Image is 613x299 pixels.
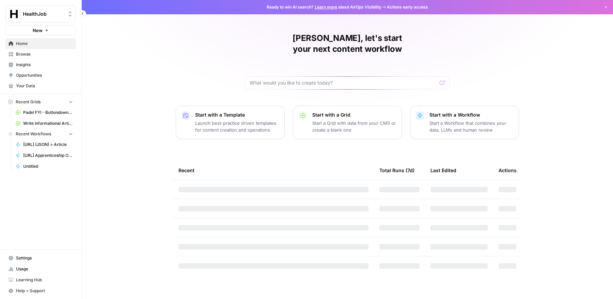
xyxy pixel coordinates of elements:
[16,62,73,68] span: Insights
[23,109,73,116] span: Padel FYI - Buttondown -Newsletter Generation Grid
[23,11,64,17] span: HealthJob
[429,111,513,118] p: Start with a Workflow
[176,106,285,139] button: Start with a TemplateLaunch best-practice driven templates for content creation and operations
[293,106,402,139] button: Start with a GridStart a Grid with data from your CMS or create a blank one
[5,38,76,49] a: Home
[195,120,279,133] p: Launch best-practice driven templates for content creation and operations
[195,111,279,118] p: Start with a Template
[245,33,450,55] h1: [PERSON_NAME], let's start your next content workflow
[23,152,73,159] span: [URL] Apprenticeship Output Rewrite (JSON)
[312,111,396,118] p: Start with a Grid
[250,79,437,86] input: What would you like to create today?
[5,129,76,139] button: Recent Workflows
[16,131,51,137] span: Recent Workflows
[13,161,76,172] a: Untitled
[315,4,337,10] a: Learn more
[178,161,368,180] div: Recent
[16,266,73,272] span: Usage
[5,59,76,70] a: Insights
[5,264,76,274] a: Usage
[5,5,76,23] button: Workspace: HealthJob
[267,4,381,10] span: Ready to win AI search? about AirOps Visibility
[5,253,76,264] a: Settings
[5,80,76,91] a: Your Data
[16,72,73,78] span: Opportunities
[16,99,41,105] span: Recent Grids
[16,41,73,47] span: Home
[387,4,428,10] span: Actions early access
[5,70,76,81] a: Opportunities
[429,120,513,133] p: Start a Workflow that combines your data, LLMs and human review
[23,120,73,126] span: Write Informational Article (1)
[499,161,517,180] div: Actions
[5,97,76,107] button: Recent Grids
[5,25,76,35] button: New
[5,285,76,296] button: Help + Support
[16,51,73,57] span: Browse
[33,27,43,34] span: New
[430,161,456,180] div: Last Edited
[13,150,76,161] a: [URL] Apprenticeship Output Rewrite (JSON)
[312,120,396,133] p: Start a Grid with data from your CMS or create a blank one
[5,49,76,60] a: Browse
[16,277,73,283] span: Learning Hub
[13,107,76,118] a: Padel FYI - Buttondown -Newsletter Generation Grid
[379,161,414,180] div: Total Runs (7d)
[23,141,73,148] span: [URL] (JSON) > Article
[16,255,73,261] span: Settings
[16,83,73,89] span: Your Data
[410,106,519,139] button: Start with a WorkflowStart a Workflow that combines your data, LLMs and human review
[23,163,73,169] span: Untitled
[13,118,76,129] a: Write Informational Article (1)
[16,288,73,294] span: Help + Support
[5,274,76,285] a: Learning Hub
[8,8,20,20] img: HealthJob Logo
[13,139,76,150] a: [URL] (JSON) > Article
